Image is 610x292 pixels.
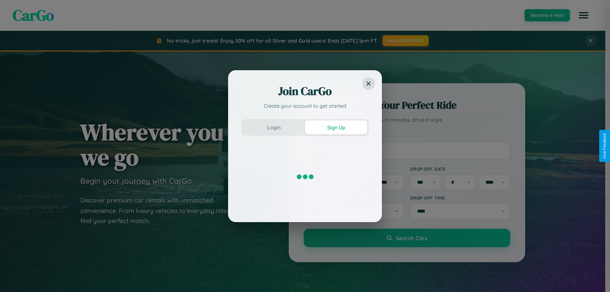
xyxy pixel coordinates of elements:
button: Sign Up [305,120,367,134]
h2: Join CarGo [241,84,369,99]
button: Login [243,120,305,134]
div: Give Feedback [602,133,607,159]
p: Create your account to get started [241,102,369,110]
iframe: Intercom live chat [6,270,22,286]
